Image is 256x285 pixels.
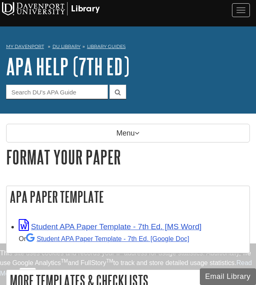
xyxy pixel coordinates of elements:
[19,222,201,231] a: Link opens in new window
[53,44,81,49] a: DU Library
[2,2,100,15] img: Davenport University Logo
[26,235,189,242] a: Student APA Paper Template - 7th Ed. [Google Doc]
[87,44,126,49] a: Library Guides
[7,186,249,208] h2: APA Paper Template
[6,54,129,79] a: APA Help (7th Ed)
[19,235,189,242] small: Or
[6,43,44,50] a: My Davenport
[6,124,250,142] p: Menu
[6,85,108,99] input: Search DU's APA Guide
[200,268,256,285] button: Email Library
[6,147,250,167] h1: Format Your Paper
